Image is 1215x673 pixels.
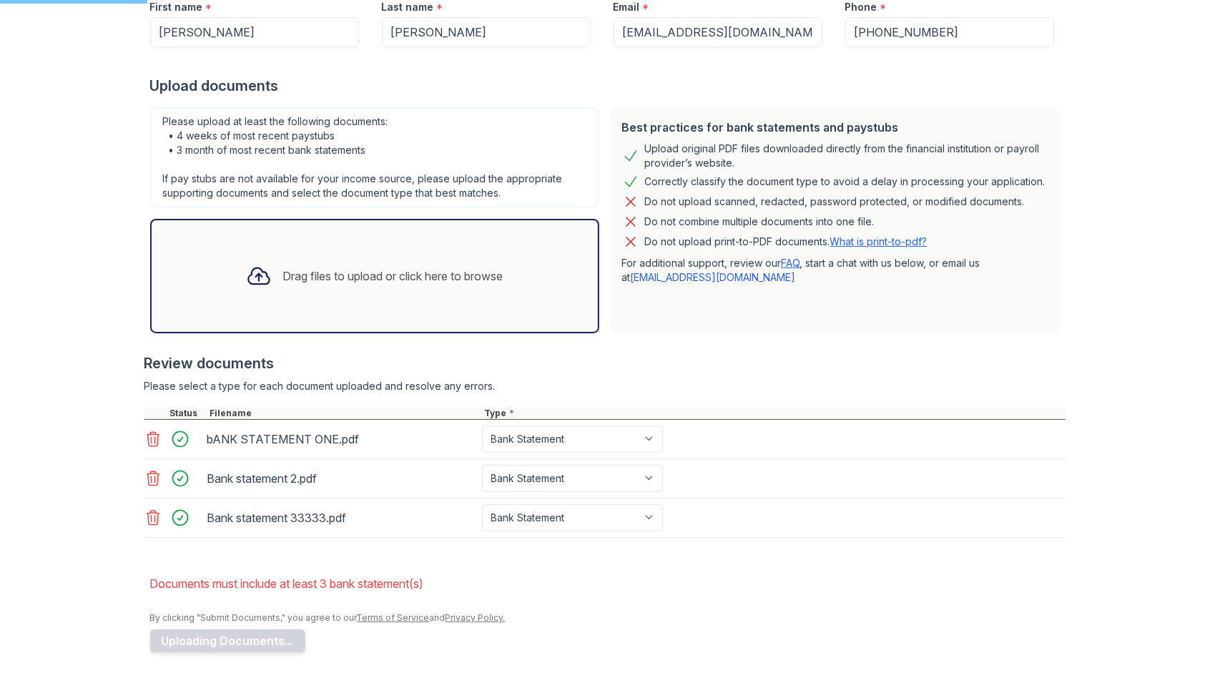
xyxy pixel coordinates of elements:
[645,173,1046,190] div: Correctly classify the document type to avoid a delay in processing your application.
[357,612,430,623] a: Terms of Service
[645,193,1025,210] div: Do not upload scanned, redacted, password protected, or modified documents.
[622,256,1048,285] p: For additional support, review our , start a chat with us below, or email us at
[207,467,476,490] div: Bank statement 2.pdf
[782,257,800,269] a: FAQ
[144,353,1066,373] div: Review documents
[207,428,476,451] div: bANK STATEMENT ONE.pdf
[830,235,928,247] a: What is print-to-pdf?
[150,612,1066,624] div: By clicking "Submit Documents," you agree to our and
[150,76,1066,96] div: Upload documents
[283,267,503,285] div: Drag files to upload or click here to browse
[207,506,476,529] div: Bank statement 33333.pdf
[150,629,305,652] button: Uploading Documents...
[631,271,796,283] a: [EMAIL_ADDRESS][DOMAIN_NAME]
[645,213,875,230] div: Do not combine multiple documents into one file.
[645,142,1048,170] div: Upload original PDF files downloaded directly from the financial institution or payroll provider’...
[645,235,928,249] p: Do not upload print-to-PDF documents.
[150,569,1066,598] li: Documents must include at least 3 bank statement(s)
[446,612,506,623] a: Privacy Policy.
[207,408,482,419] div: Filename
[167,408,207,419] div: Status
[144,379,1066,393] div: Please select a type for each document uploaded and resolve any errors.
[482,408,1066,419] div: Type
[622,119,1048,136] div: Best practices for bank statements and paystubs
[150,107,599,207] div: Please upload at least the following documents: • 4 weeks of most recent paystubs • 3 month of mo...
